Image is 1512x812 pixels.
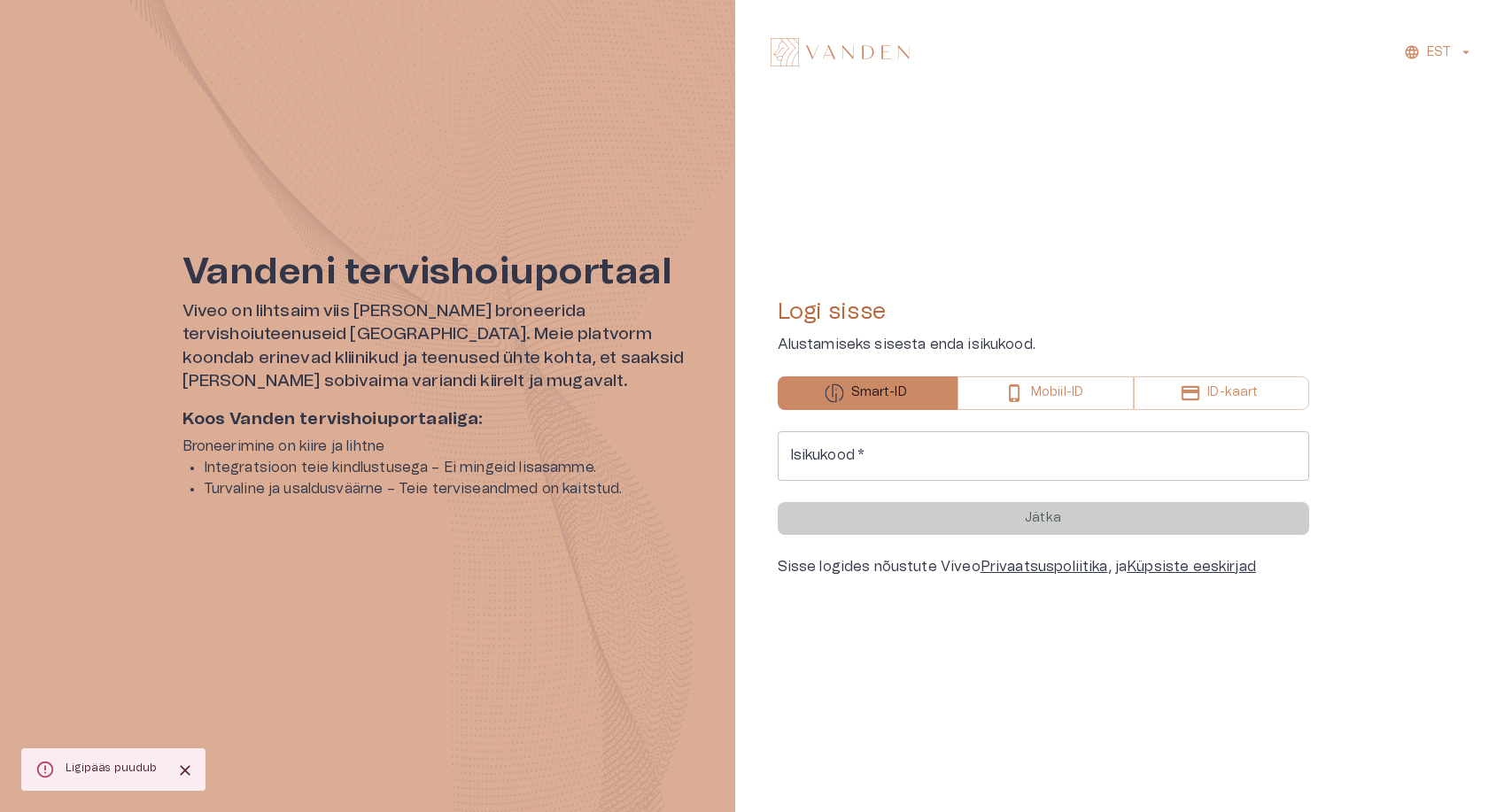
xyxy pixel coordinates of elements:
p: Mobiil-ID [1031,383,1083,402]
button: EST [1401,40,1477,66]
a: Küpsiste eeskirjad [1127,560,1256,574]
p: Alustamiseks sisesta enda isikukood. [778,334,1309,355]
div: Sisse logides nõustute Viveo , ja [778,556,1309,577]
img: Vanden logo [771,38,910,66]
button: Mobiil-ID [958,376,1134,410]
p: Smart-ID [851,383,907,402]
h4: Logi sisse [778,298,1309,326]
button: Close [172,757,198,784]
p: EST [1427,43,1451,62]
button: Smart-ID [778,376,958,410]
div: Ligipääs puudub [66,754,158,785]
a: Privaatsuspoliitika [981,560,1108,574]
button: ID-kaart [1134,376,1308,410]
p: ID-kaart [1207,383,1258,402]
